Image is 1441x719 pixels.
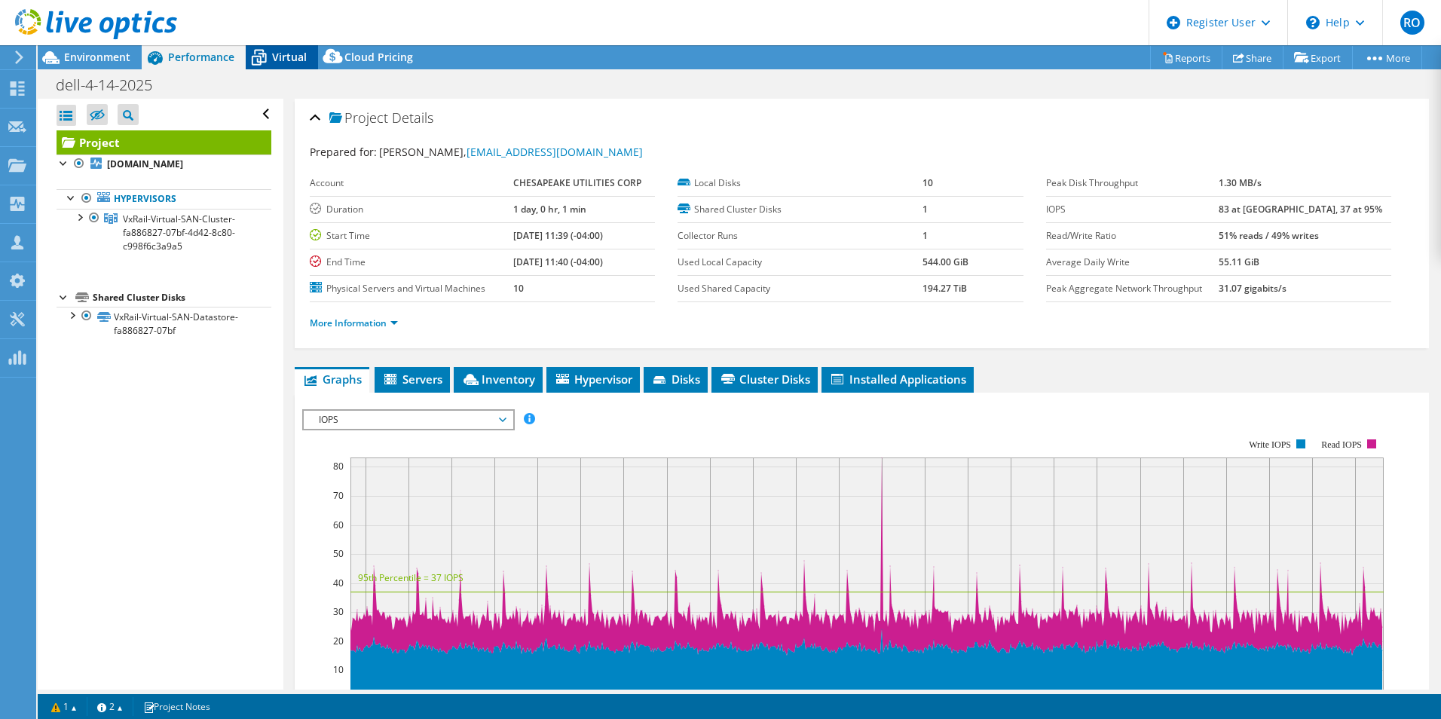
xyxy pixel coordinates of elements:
[1046,176,1219,191] label: Peak Disk Throughput
[344,50,413,64] span: Cloud Pricing
[333,577,344,589] text: 40
[1046,228,1219,243] label: Read/Write Ratio
[1400,11,1424,35] span: RO
[678,281,922,296] label: Used Shared Capacity
[678,228,922,243] label: Collector Runs
[93,289,271,307] div: Shared Cluster Disks
[829,372,966,387] span: Installed Applications
[513,203,586,216] b: 1 day, 0 hr, 1 min
[310,317,398,329] a: More Information
[1222,46,1283,69] a: Share
[333,547,344,560] text: 50
[678,255,922,270] label: Used Local Capacity
[333,605,344,618] text: 30
[1321,439,1362,450] text: Read IOPS
[1219,282,1286,295] b: 31.07 gigabits/s
[382,372,442,387] span: Servers
[310,145,377,159] label: Prepared for:
[678,202,922,217] label: Shared Cluster Disks
[333,489,344,502] text: 70
[272,50,307,64] span: Virtual
[1219,255,1259,268] b: 55.11 GiB
[358,571,464,584] text: 95th Percentile = 37 IOPS
[87,697,133,716] a: 2
[333,635,344,647] text: 20
[168,50,234,64] span: Performance
[310,281,513,296] label: Physical Servers and Virtual Machines
[461,372,535,387] span: Inventory
[467,145,643,159] a: [EMAIL_ADDRESS][DOMAIN_NAME]
[57,155,271,174] a: [DOMAIN_NAME]
[57,209,271,255] a: VxRail-Virtual-SAN-Cluster-fa886827-07bf-4d42-8c80-c998f6c3a9a5
[922,176,933,189] b: 10
[678,176,922,191] label: Local Disks
[329,111,388,126] span: Project
[302,372,362,387] span: Graphs
[1306,16,1320,29] svg: \n
[107,158,183,170] b: [DOMAIN_NAME]
[922,203,928,216] b: 1
[554,372,632,387] span: Hypervisor
[133,697,221,716] a: Project Notes
[49,77,176,93] h1: dell-4-14-2025
[1249,439,1291,450] text: Write IOPS
[333,460,344,473] text: 80
[513,229,603,242] b: [DATE] 11:39 (-04:00)
[123,213,235,252] span: VxRail-Virtual-SAN-Cluster-fa886827-07bf-4d42-8c80-c998f6c3a9a5
[311,411,505,429] span: IOPS
[57,189,271,209] a: Hypervisors
[1283,46,1353,69] a: Export
[57,307,271,340] a: VxRail-Virtual-SAN-Datastore-fa886827-07bf
[513,255,603,268] b: [DATE] 11:40 (-04:00)
[392,109,433,127] span: Details
[310,202,513,217] label: Duration
[1046,202,1219,217] label: IOPS
[310,228,513,243] label: Start Time
[1219,203,1382,216] b: 83 at [GEOGRAPHIC_DATA], 37 at 95%
[922,282,967,295] b: 194.27 TiB
[651,372,700,387] span: Disks
[1046,281,1219,296] label: Peak Aggregate Network Throughput
[379,145,643,159] span: [PERSON_NAME],
[310,176,513,191] label: Account
[57,130,271,155] a: Project
[719,372,810,387] span: Cluster Disks
[1219,229,1319,242] b: 51% reads / 49% writes
[333,519,344,531] text: 60
[922,255,968,268] b: 544.00 GiB
[1046,255,1219,270] label: Average Daily Write
[41,697,87,716] a: 1
[1352,46,1422,69] a: More
[64,50,130,64] span: Environment
[922,229,928,242] b: 1
[333,663,344,676] text: 10
[310,255,513,270] label: End Time
[513,282,524,295] b: 10
[1219,176,1262,189] b: 1.30 MB/s
[1150,46,1222,69] a: Reports
[513,176,641,189] b: CHESAPEAKE UTILITIES CORP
